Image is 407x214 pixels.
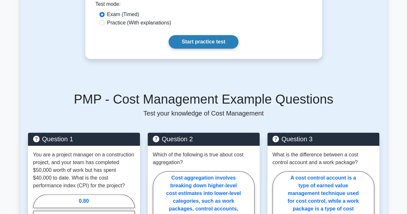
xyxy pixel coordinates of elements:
label: 0.80 [33,194,135,208]
p: You are a project manager on a construction project, and your team has completed $50,000 worth of... [33,151,135,190]
p: What is the difference between a cost control account and a work package? [273,151,374,166]
h5: Question 1 [33,135,135,143]
p: Test your knowledge of Cost Management [28,109,379,117]
label: Exam (Timed) [107,11,139,18]
p: Which of the following is true about cost aggregation? [153,151,254,166]
h5: Question 3 [273,135,374,143]
a: Start practice test [169,35,238,49]
h5: PMP - Cost Management Example Questions [28,91,379,107]
label: Practice (With explanations) [107,19,171,27]
div: Test mode: [96,0,312,11]
h5: Question 2 [153,135,254,143]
